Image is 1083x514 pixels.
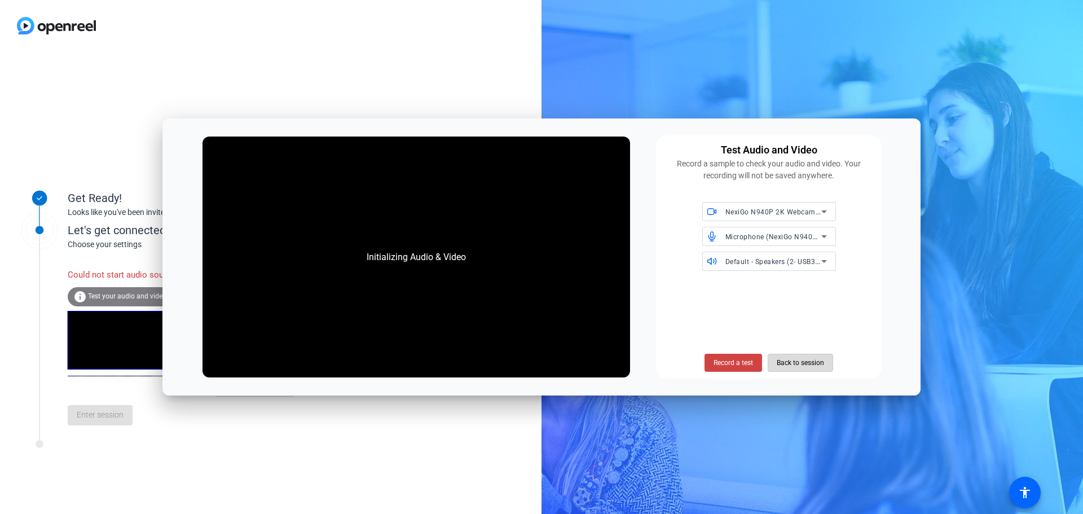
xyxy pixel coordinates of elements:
div: Choose your settings [68,239,316,251]
span: NexiGo N940P 2K Webcam (1bcf:0b26) [725,207,856,216]
div: Could not start audio source [68,263,192,287]
span: Test your audio and video [88,292,166,300]
mat-icon: info [73,290,87,304]
div: Record a sample to check your audio and video. Your recording will not be saved anywhere. [663,158,875,182]
mat-icon: accessibility [1018,486,1032,499]
div: Get Ready! [68,190,293,207]
div: Initializing Audio & Video [355,239,477,275]
span: Microphone (NexiGo N940P 2K Webcam Audio) (1bcf:0b26) [725,232,924,241]
button: Record a test [705,354,762,372]
div: Test Audio and Video [721,142,817,158]
span: Default - Speakers (2- USB3 TO HDMI) (17e9:4301) [725,257,891,266]
button: Back to session [768,354,833,372]
div: Looks like you've been invited to join [68,207,293,218]
div: Let's get connected. [68,222,316,239]
span: Back to session [777,352,824,374]
span: Record a test [714,358,753,368]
